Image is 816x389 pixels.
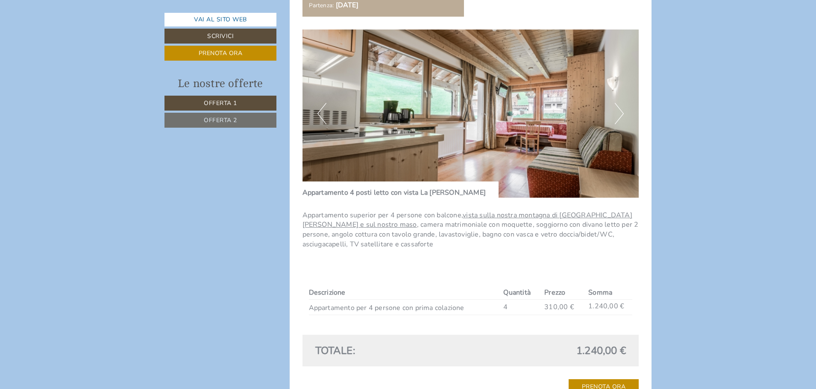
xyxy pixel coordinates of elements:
[585,299,632,315] td: 1.240,00 €
[164,46,276,61] a: Prenota ora
[309,1,334,9] small: Partenza:
[585,286,632,299] th: Somma
[302,29,639,198] img: image
[302,211,632,230] u: vista sulla nostra montagna di [GEOGRAPHIC_DATA][PERSON_NAME] e sul nostro maso
[6,23,137,49] div: Buon giorno, come possiamo aiutarla?
[147,6,189,21] div: martedì
[164,29,276,44] a: Scrivici
[576,343,626,358] span: 1.240,00 €
[541,286,585,299] th: Prezzo
[500,286,541,299] th: Quantità
[615,103,624,124] button: Next
[204,99,237,107] span: Offerta 1
[302,211,639,249] p: Appartamento superior per 4 persone con balcone, , camera matrimoniale con moquette, soggiorno co...
[500,299,541,315] td: 4
[13,25,132,32] div: Hotel Ciasa Rü Blanch - Authentic view
[336,0,358,10] b: [DATE]
[317,103,326,124] button: Previous
[164,13,276,26] a: Vai al sito web
[164,76,276,91] div: Le nostre offerte
[13,41,132,47] small: 15:03
[204,116,237,124] span: Offerta 2
[544,302,574,312] span: 310,00 €
[293,225,337,240] button: Invia
[309,343,471,358] div: Totale:
[309,299,500,315] td: Appartamento per 4 persone con prima colazione
[309,286,500,299] th: Descrizione
[302,181,499,198] div: Appartamento 4 posti letto con vista La [PERSON_NAME]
